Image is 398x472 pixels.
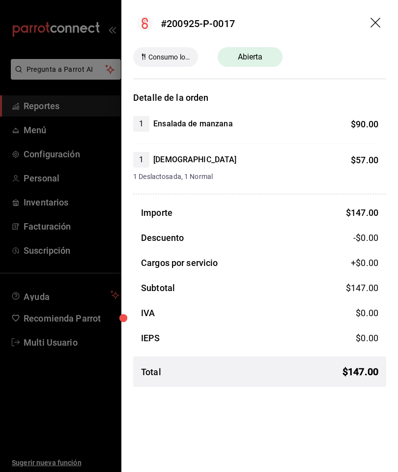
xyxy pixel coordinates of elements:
span: $ 57.00 [351,155,378,165]
span: -$0.00 [353,231,378,244]
h3: Importe [141,206,172,219]
h3: Detalle de la orden [133,91,386,104]
span: 1 [133,154,149,166]
h3: Total [141,365,161,379]
h3: Descuento [141,231,184,244]
div: #200925-P-0017 [161,16,235,31]
span: $ 147.00 [346,283,378,293]
span: $ 0.00 [356,308,378,318]
span: +$ 0.00 [351,256,378,269]
span: $ 147.00 [342,364,378,379]
span: Consumo local [144,52,194,62]
span: Abierta [232,51,269,63]
span: $ 90.00 [351,119,378,129]
h3: IEPS [141,331,160,345]
span: 1 [133,118,149,130]
span: 1 Deslactosada, 1 Normal [133,172,378,182]
h4: Ensalada de manzana [153,118,233,130]
span: $ 0.00 [356,333,378,343]
h3: IVA [141,306,155,320]
span: $ 147.00 [346,207,378,218]
h4: [DEMOGRAPHIC_DATA] [153,154,236,166]
h3: Cargos por servicio [141,256,218,269]
h3: Subtotal [141,281,175,295]
button: drag [370,18,382,29]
